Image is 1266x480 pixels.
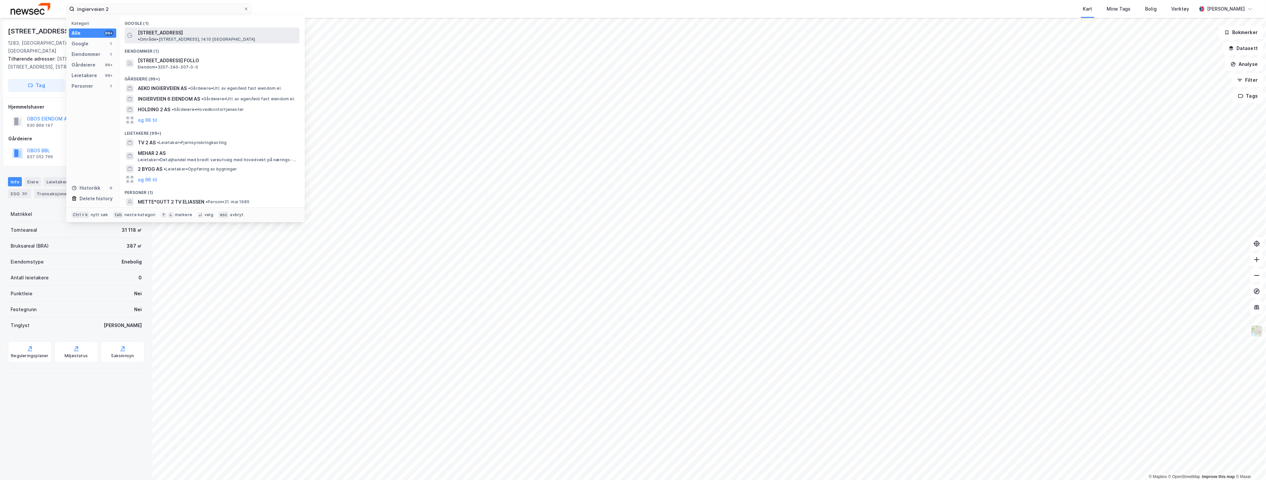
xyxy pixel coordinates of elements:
[8,39,92,55] div: 1283, [GEOGRAPHIC_DATA], [GEOGRAPHIC_DATA]
[1223,42,1263,55] button: Datasett
[1207,5,1245,13] div: [PERSON_NAME]
[119,16,305,27] div: Google (1)
[79,195,113,203] div: Delete history
[25,177,41,186] div: Eiere
[1232,73,1263,87] button: Filter
[111,353,134,359] div: Saksinnsyn
[27,123,53,128] div: 930 869 147
[34,189,79,198] div: Transaksjoner
[1083,5,1092,13] div: Kart
[138,274,142,282] div: 0
[1145,5,1157,13] div: Bolig
[11,353,48,359] div: Reguleringsplaner
[113,212,123,218] div: tab
[138,84,187,92] span: AEKO INGIERVEIEN AS
[138,149,297,157] span: MEHAR 2 AS
[138,165,162,173] span: 2 BYGG AS
[230,212,243,217] div: avbryt
[91,212,108,217] div: nytt søk
[104,73,114,78] div: 99+
[11,274,49,282] div: Antall leietakere
[8,56,57,62] span: Tilhørende adresser:
[138,198,204,206] span: METTE*GUTT 2 TV ELIASSEN
[8,103,144,111] div: Hjemmelshaver
[8,79,65,92] button: Tag
[157,140,159,145] span: •
[11,306,36,313] div: Festegrunn
[72,50,100,58] div: Eiendommer
[138,37,255,42] span: Område • [STREET_ADDRESS], 1410 [GEOGRAPHIC_DATA]
[138,116,157,124] button: og 96 til
[175,212,192,217] div: markere
[104,321,142,329] div: [PERSON_NAME]
[72,72,97,79] div: Leietakere
[138,95,200,103] span: INGIERVEIEN 6 EIENDOM AS
[119,71,305,83] div: Gårdeiere (99+)
[206,199,208,204] span: •
[201,96,203,101] span: •
[11,226,37,234] div: Tomteareal
[172,107,244,112] span: Gårdeiere • Hovedkontortjenester
[119,43,305,55] div: Eiendommer (1)
[164,167,237,172] span: Leietaker • Oppføring av bygninger
[72,40,88,48] div: Google
[108,41,114,46] div: 1
[122,226,142,234] div: 31 118 ㎡
[11,210,32,218] div: Matrikkel
[8,55,139,71] div: [STREET_ADDRESS], [STREET_ADDRESS], [STREET_ADDRESS]
[65,353,88,359] div: Miljøstatus
[108,52,114,57] div: 1
[11,258,44,266] div: Eiendomstype
[1171,5,1189,13] div: Verktøy
[219,212,229,218] div: esc
[138,29,183,37] span: [STREET_ADDRESS]
[188,86,190,91] span: •
[1107,5,1131,13] div: Mine Tags
[1250,325,1263,337] img: Z
[21,190,28,197] div: 30
[138,106,170,114] span: HOLDING 2 AS
[138,175,157,183] button: og 96 til
[138,65,198,70] span: Eiendom • 3207-240-307-0-0
[72,61,95,69] div: Gårdeiere
[119,185,305,197] div: Personer (1)
[138,37,140,42] span: •
[11,242,49,250] div: Bruksareal (BRA)
[204,212,213,217] div: velg
[1233,89,1263,103] button: Tags
[122,258,142,266] div: Enebolig
[27,154,53,160] div: 937 052 766
[8,26,73,36] div: [STREET_ADDRESS]
[1149,474,1167,479] a: Mapbox
[1168,474,1200,479] a: OpenStreetMap
[138,57,297,65] span: [STREET_ADDRESS] FOLLO
[104,62,114,68] div: 99+
[108,83,114,89] div: 1
[125,212,156,217] div: neste kategori
[134,306,142,313] div: Nei
[11,321,29,329] div: Tinglyst
[72,29,80,37] div: Alle
[157,140,227,145] span: Leietaker • Fjernsynskringkasting
[119,125,305,137] div: Leietakere (99+)
[11,290,32,298] div: Punktleie
[1219,26,1263,39] button: Bokmerker
[1225,58,1263,71] button: Analyse
[8,189,31,198] div: ESG
[138,139,156,147] span: TV 2 AS
[44,177,73,186] div: Leietakere
[1233,448,1266,480] div: Kontrollprogram for chat
[172,107,174,112] span: •
[201,96,295,102] span: Gårdeiere • Utl. av egen/leid fast eiendom el.
[108,185,114,191] div: 0
[72,184,100,192] div: Historikk
[104,30,114,36] div: 99+
[1202,474,1235,479] a: Improve this map
[72,212,89,218] div: Ctrl + k
[75,4,243,14] input: Søk på adresse, matrikkel, gårdeiere, leietakere eller personer
[206,199,249,205] span: Person • 21. mai 1985
[72,82,93,90] div: Personer
[11,3,50,15] img: newsec-logo.f6e21ccffca1b3a03d2d.png
[8,177,22,186] div: Info
[164,167,166,171] span: •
